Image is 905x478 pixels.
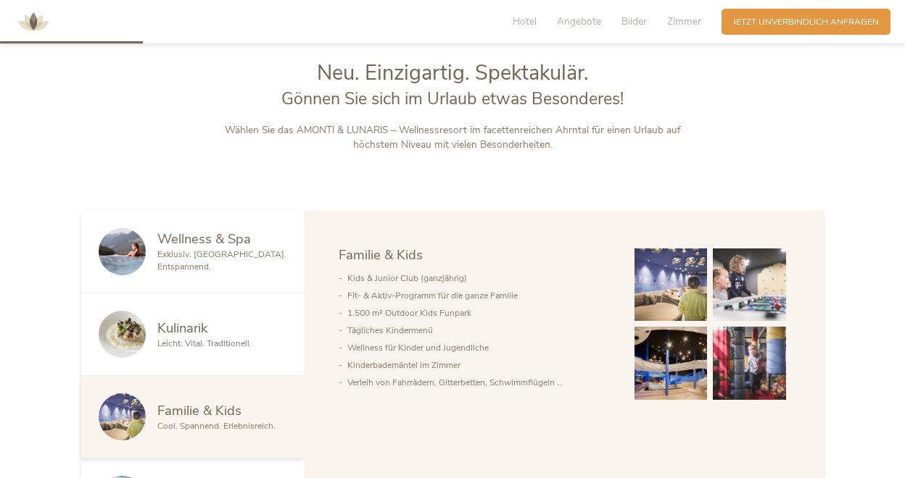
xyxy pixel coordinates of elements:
span: Kulinarik [157,319,207,337]
li: Kinderbademäntel im Zimmer [347,356,611,374]
span: Familie & Kids [157,401,241,419]
a: AMONTI & LUNARIS Wellnessresort [12,17,55,25]
li: Tägliches Kindermenü [347,322,611,339]
span: Gönnen Sie sich im Urlaub etwas Besonderes! [281,88,624,110]
span: Exklusiv. [GEOGRAPHIC_DATA]. Entspannend. [157,248,286,272]
li: Fit- & Aktiv-Programm für die ganze Familie [347,287,611,304]
span: Cool. Spannend. Erlebnisreich. [157,420,276,432]
span: Hotel [513,14,537,28]
li: Wellness für Kinder und Jugendliche [347,339,611,356]
li: Verleih von Fahrrädern, Gitterbetten, Schwimmflügeln … [347,374,611,391]
li: Kids & Junior Club (ganzjährig) [347,269,611,287]
span: Neu. Einzigartig. Spektakulär. [317,59,589,87]
span: Jetzt unverbindlich anfragen [733,16,879,28]
span: Wellness & Spa [157,230,251,248]
span: Leicht. Vital. Traditionell. [157,337,252,349]
span: Familie & Kids [339,246,423,264]
p: Wählen Sie das AMONTI & LUNARIS – Wellnessresort im facettenreichen Ahrntal für einen Urlaub auf ... [210,123,695,153]
span: Zimmer [667,14,701,28]
span: Bilder [621,14,647,28]
span: Angebote [557,14,601,28]
li: 1.500 m² Outdoor Kids Funpark [347,304,611,322]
